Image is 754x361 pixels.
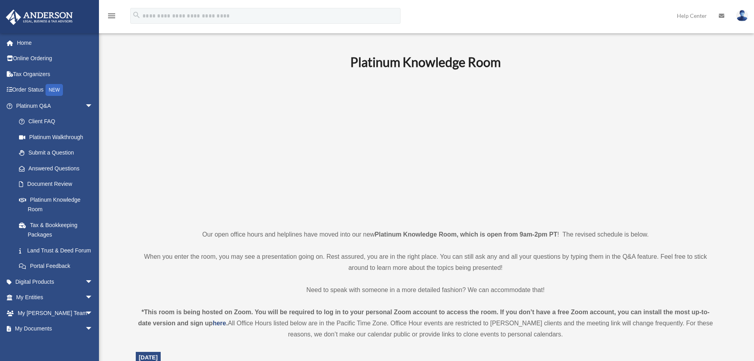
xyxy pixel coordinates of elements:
a: Platinum Knowledge Room [11,192,101,217]
div: NEW [46,84,63,96]
span: arrow_drop_down [85,321,101,337]
a: Platinum Q&Aarrow_drop_down [6,98,105,114]
a: Online Ordering [6,51,105,67]
b: Platinum Knowledge Room [350,54,501,70]
span: [DATE] [139,354,158,361]
a: Tax & Bookkeeping Packages [11,217,105,243]
a: here [213,320,226,327]
a: Land Trust & Deed Forum [11,243,105,258]
img: User Pic [736,10,748,21]
a: Client FAQ [11,114,105,130]
div: All Office Hours listed below are in the Pacific Time Zone. Office Hour events are restricted to ... [136,307,716,340]
a: Platinum Walkthrough [11,129,105,145]
a: Tax Organizers [6,66,105,82]
a: My Documentsarrow_drop_down [6,321,105,337]
a: Submit a Question [11,145,105,161]
p: When you enter the room, you may see a presentation going on. Rest assured, you are in the right ... [136,251,716,273]
p: Need to speak with someone in a more detailed fashion? We can accommodate that! [136,285,716,296]
p: Our open office hours and helplines have moved into our new ! The revised schedule is below. [136,229,716,240]
span: arrow_drop_down [85,274,101,290]
strong: . [226,320,228,327]
i: search [132,11,141,19]
span: arrow_drop_down [85,305,101,321]
a: Portal Feedback [11,258,105,274]
a: Answered Questions [11,160,105,176]
a: My Entitiesarrow_drop_down [6,290,105,306]
a: Document Review [11,176,105,192]
strong: Platinum Knowledge Room, which is open from 9am-2pm PT [375,231,557,238]
strong: *This room is being hosted on Zoom. You will be required to log in to your personal Zoom account ... [138,309,710,327]
span: arrow_drop_down [85,290,101,306]
a: Digital Productsarrow_drop_down [6,274,105,290]
a: menu [107,14,116,21]
a: My [PERSON_NAME] Teamarrow_drop_down [6,305,105,321]
iframe: 231110_Toby_KnowledgeRoom [307,80,544,214]
a: Order StatusNEW [6,82,105,98]
i: menu [107,11,116,21]
img: Anderson Advisors Platinum Portal [4,10,75,25]
a: Home [6,35,105,51]
span: arrow_drop_down [85,98,101,114]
